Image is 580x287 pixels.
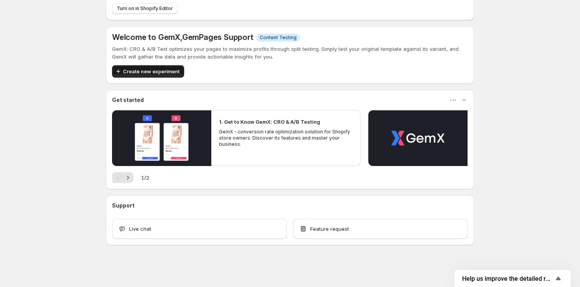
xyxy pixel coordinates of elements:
[219,129,352,147] p: GemX - conversion rate optimization solution for Shopify store owners. Discover its features and ...
[462,274,563,283] button: Show survey - Help us improve the detailed report for A/B campaigns
[123,67,180,75] span: Create new experiment
[368,110,468,166] button: Play video
[112,3,178,14] button: Turn on in Shopify Editor
[462,275,554,282] span: Help us improve the detailed report for A/B campaigns
[112,33,254,42] h5: Welcome to GemX
[112,65,184,78] button: Create new experiment
[112,172,133,183] nav: Pagination
[117,5,173,12] span: Turn on in Shopify Editor
[129,225,151,233] span: Live chat
[123,172,133,183] button: Next
[141,174,149,182] span: 1 / 2
[310,225,349,233] span: Feature request
[219,118,320,126] h2: 1. Get to Know GemX: CRO & A/B Testing
[112,110,211,166] button: Play video
[260,35,297,41] span: Content Testing
[112,202,135,209] h3: Support
[112,96,144,104] h3: Get started
[112,45,468,61] p: GemX: CRO & A/B Test optimizes your pages to maximize profits through split testing. Simply test ...
[180,33,254,42] span: , GemPages Support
